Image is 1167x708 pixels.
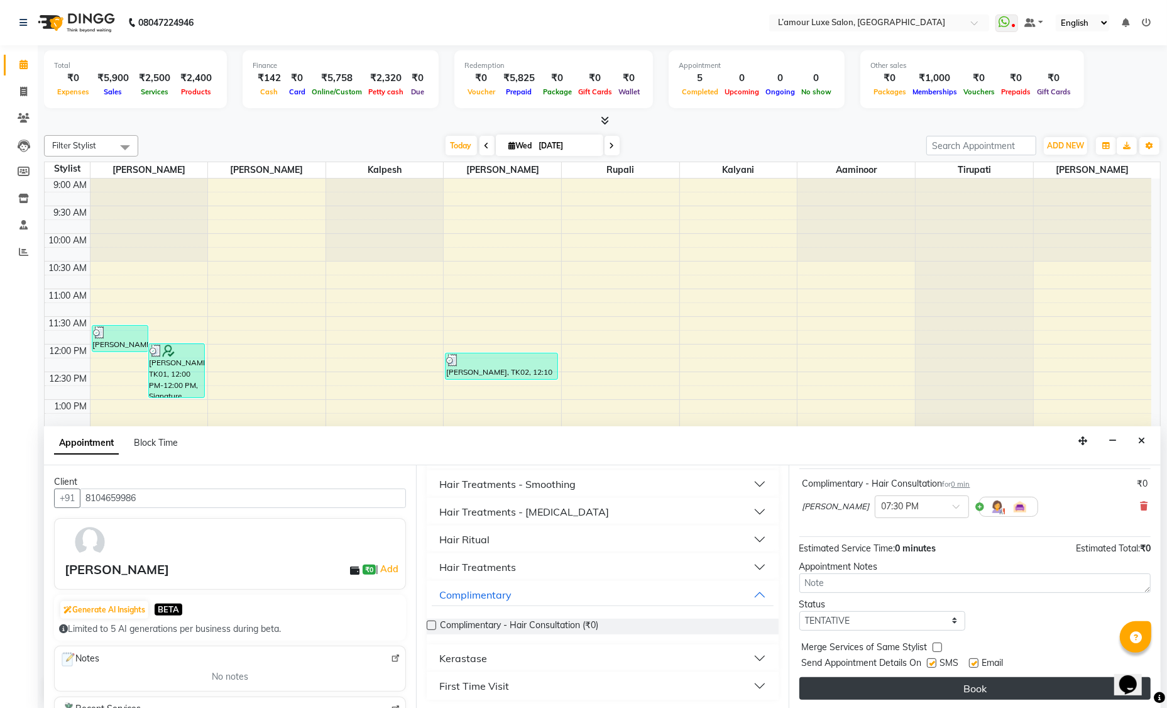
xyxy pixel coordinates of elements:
[506,141,535,150] span: Wed
[943,480,970,489] small: for
[870,87,909,96] span: Packages
[503,87,535,96] span: Prepaid
[1044,137,1087,155] button: ADD NEW
[990,499,1005,514] img: Hairdresser.png
[803,477,970,490] div: Complimentary - Hair Consultation
[535,136,598,155] input: 2025-09-03
[951,480,970,489] span: 0 min
[615,71,643,86] div: ₹0
[439,560,516,575] div: Hair Treatments
[799,543,896,554] span: Estimated Service Time:
[998,71,1034,86] div: ₹0
[1114,658,1154,695] iframe: chat widget
[464,71,498,86] div: ₹0
[286,71,309,86] div: ₹0
[679,60,835,71] div: Appointment
[1137,477,1148,490] div: ₹0
[926,136,1036,155] input: Search Appointment
[799,560,1151,573] div: Appointment Notes
[799,598,966,611] div: Status
[940,656,959,672] span: SMS
[960,87,998,96] span: Vouchers
[1076,543,1140,554] span: Estimated Total:
[439,587,512,602] div: Complimentary
[540,71,575,86] div: ₹0
[138,5,194,40] b: 08047224946
[802,641,928,656] span: Merge Services of Same Stylist
[562,162,679,178] span: Rupali
[408,87,427,96] span: Due
[60,601,148,619] button: Generate AI Insights
[799,677,1151,700] button: Book
[439,532,490,547] div: Hair Ritual
[72,524,108,560] img: avatar
[575,87,615,96] span: Gift Cards
[365,71,407,86] div: ₹2,320
[896,543,936,554] span: 0 minutes
[680,162,797,178] span: Kalyani
[65,560,169,579] div: [PERSON_NAME]
[802,656,922,672] span: Send Appointment Details On
[309,87,365,96] span: Online/Custom
[446,353,557,379] div: [PERSON_NAME], TK02, 12:10 PM-12:40 PM, Threading - Eyebrow/Upper lip/Lower Lip/[GEOGRAPHIC_DATA]...
[762,87,798,96] span: Ongoing
[464,87,498,96] span: Voucher
[439,477,576,492] div: Hair Treatments - Smoothing
[32,5,118,40] img: logo
[309,71,365,86] div: ₹5,758
[149,344,204,397] div: [PERSON_NAME], TK01, 12:00 PM-12:00 PM, Signature Ultimate Bespoke Hair & Scalp Care
[1132,431,1151,451] button: Close
[498,71,540,86] div: ₹5,825
[439,504,609,519] div: Hair Treatments - [MEDICAL_DATA]
[679,71,721,86] div: 5
[909,71,960,86] div: ₹1,000
[54,489,80,508] button: +91
[52,140,96,150] span: Filter Stylist
[92,326,148,351] div: [PERSON_NAME], TK02, 11:40 AM-12:10 PM, Hair cut - Haircut by Expert
[1034,162,1151,178] span: [PERSON_NAME]
[982,656,1004,672] span: Email
[363,565,376,575] span: ₹0
[365,87,407,96] span: Petty cash
[45,162,90,175] div: Stylist
[762,71,798,86] div: 0
[1047,141,1084,150] span: ADD NEW
[721,71,762,86] div: 0
[258,87,282,96] span: Cash
[432,556,773,578] button: Hair Treatments
[679,87,721,96] span: Completed
[464,60,643,71] div: Redemption
[52,400,90,413] div: 1:00 PM
[1012,499,1027,514] img: Interior.png
[54,87,92,96] span: Expenses
[178,87,214,96] span: Products
[909,87,960,96] span: Memberships
[721,87,762,96] span: Upcoming
[1034,71,1074,86] div: ₹0
[54,432,119,455] span: Appointment
[407,71,429,86] div: ₹0
[432,528,773,551] button: Hair Ritual
[439,651,487,666] div: Kerastase
[253,71,286,86] div: ₹142
[326,162,444,178] span: Kalpesh
[444,162,561,178] span: [PERSON_NAME]
[54,60,217,71] div: Total
[92,71,134,86] div: ₹5,900
[175,71,217,86] div: ₹2,400
[432,584,773,606] button: Complimentary
[960,71,998,86] div: ₹0
[432,675,773,697] button: First Time Visit
[52,206,90,219] div: 9:30 AM
[90,162,208,178] span: [PERSON_NAME]
[376,561,400,577] span: |
[54,71,92,86] div: ₹0
[575,71,615,86] div: ₹0
[134,71,175,86] div: ₹2,500
[101,87,126,96] span: Sales
[47,289,90,302] div: 11:00 AM
[615,87,643,96] span: Wallet
[540,87,575,96] span: Package
[440,619,598,634] span: Complimentary - Hair Consultation (₹0)
[1140,543,1151,554] span: ₹0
